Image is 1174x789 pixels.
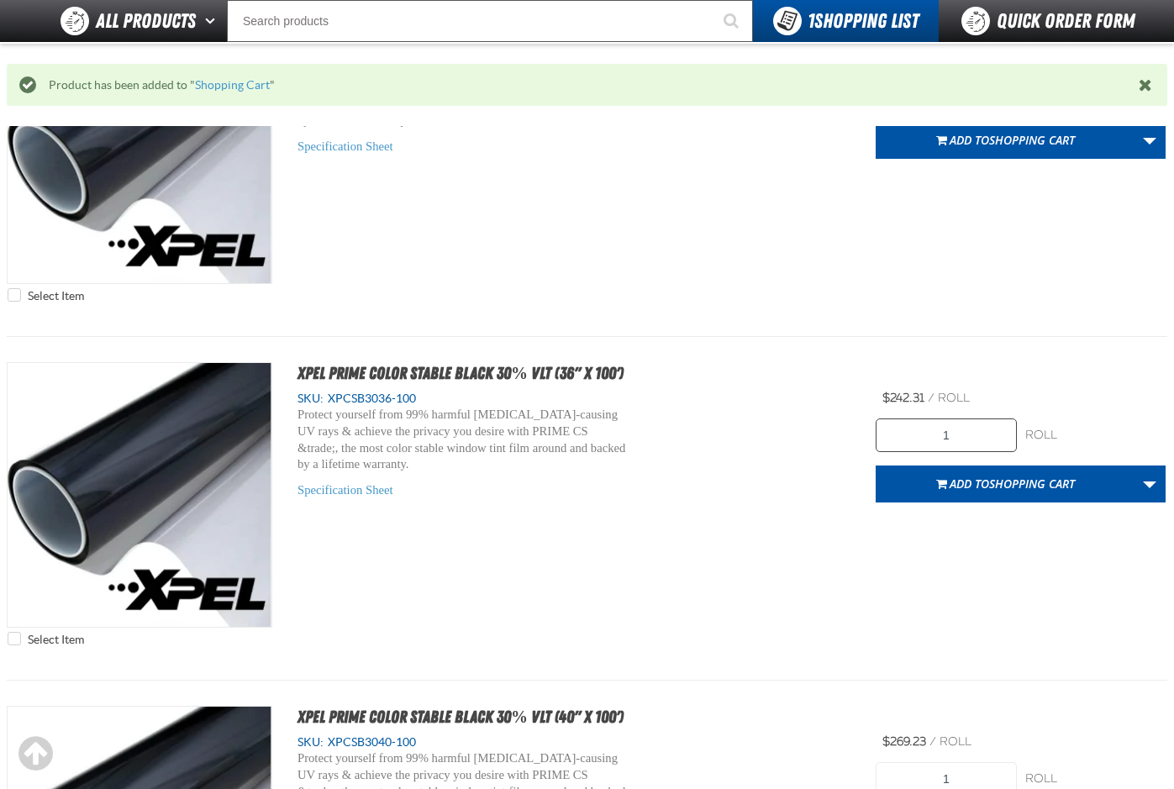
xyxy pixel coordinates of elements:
[1134,122,1166,159] a: More Actions
[8,288,84,304] label: Select Item
[940,734,971,749] span: roll
[8,632,21,645] input: Select Item
[297,483,393,497] a: Specification Sheet
[297,407,629,473] p: Protect yourself from 99% harmful [MEDICAL_DATA]-causing UV rays & achieve the privacy you desire...
[882,391,924,405] span: $242.31
[808,9,919,33] span: Shopping List
[1134,466,1166,502] a: More Actions
[324,392,416,405] span: XPCSB3036-100
[8,19,271,283] img: XPEL PRIME Color Stable Black 30% VLT (30" x 100')
[8,363,271,627] : View Details of the XPEL PRIME Color Stable Black 30% VLT (36" x 100')
[297,707,624,727] a: XPEL PRIME Color Stable Black 30% VLT (40" x 100')
[950,132,1075,148] span: Add to
[1025,771,1166,787] div: roll
[8,19,271,283] : View Details of the XPEL PRIME Color Stable Black 30% VLT (30" x 100')
[297,391,850,407] div: SKU:
[928,391,934,405] span: /
[876,466,1135,502] button: Add toShopping Cart
[297,139,393,153] a: Specification Sheet
[8,632,84,648] label: Select Item
[8,363,271,627] img: XPEL PRIME Color Stable Black 30% VLT (36" x 100')
[989,476,1075,492] span: Shopping Cart
[36,77,1139,93] div: Product has been added to " "
[882,734,926,749] span: $269.23
[1135,72,1159,97] button: Close the Notification
[876,418,1017,452] input: Product Quantity
[950,476,1075,492] span: Add to
[297,363,624,383] a: XPEL PRIME Color Stable Black 30% VLT (36" x 100')
[929,734,936,749] span: /
[324,735,416,749] span: XPCSB3040-100
[989,132,1075,148] span: Shopping Cart
[938,391,970,405] span: roll
[297,734,850,750] div: SKU:
[808,9,814,33] strong: 1
[195,78,270,92] a: Shopping Cart
[1025,428,1166,444] div: roll
[876,122,1135,159] button: Add toShopping Cart
[17,735,54,772] div: Scroll to the top
[96,6,196,36] span: All Products
[8,288,21,302] input: Select Item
